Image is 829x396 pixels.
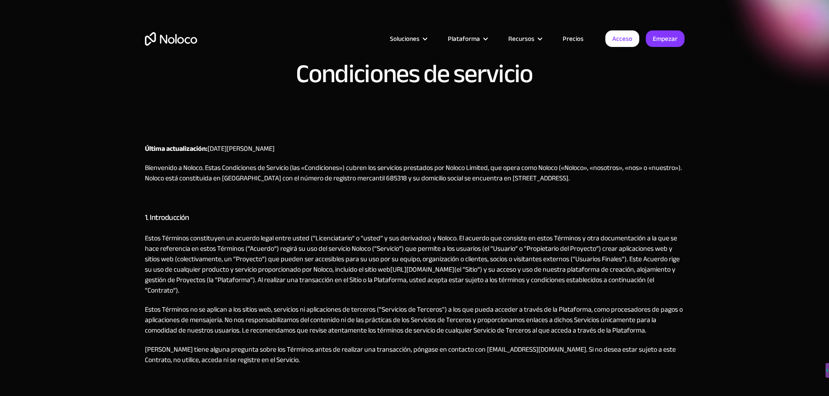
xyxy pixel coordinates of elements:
div: Recursos [497,33,552,44]
font: Empezar [653,33,678,45]
font: Precios [563,33,584,45]
font: Bienvenido a Noloco. Estas Condiciones de Servicio (las «Condiciones») cubren los servicios prest... [145,161,682,185]
a: Acceso [605,30,639,47]
font: Soluciones [390,33,420,45]
font: 1. Introducción [145,210,189,225]
font: Plataforma [448,33,480,45]
font: [DATE][PERSON_NAME] [208,142,275,155]
font: Acceso [612,33,632,45]
font: (el “Sitio”) y su acceso y uso de nuestra plataforma de creación, alojamiento y gestión de Proyec... [145,263,675,297]
div: Plataforma [437,33,497,44]
div: Soluciones [379,33,437,44]
font: Condiciones de servicio [296,50,533,98]
a: Precios [552,33,594,44]
font: Recursos [508,33,534,45]
font: Estos Términos constituyen un acuerdo legal entre usted (“Licenciatario” o “usted” y sus derivado... [145,232,680,276]
a: [URL][DOMAIN_NAME] [390,263,454,276]
a: hogar [145,32,197,46]
font: Última actualización: [145,142,208,155]
font: Estos Términos no se aplican a los sitios web, servicios ni aplicaciones de terceros ("Servicios ... [145,303,683,337]
a: Empezar [646,30,685,47]
font: [PERSON_NAME] tiene alguna pregunta sobre los Términos antes de realizar una transacción, póngase... [145,343,676,366]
